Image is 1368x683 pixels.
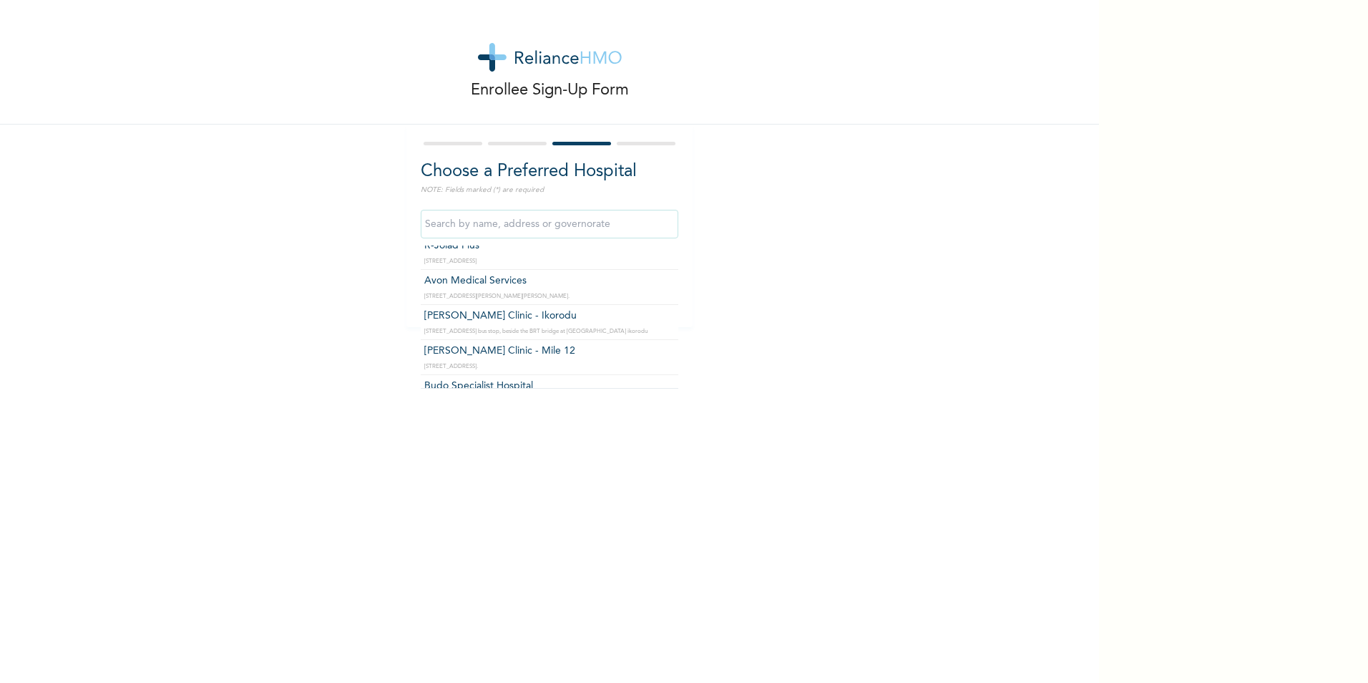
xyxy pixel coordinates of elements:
[424,327,675,336] p: [STREET_ADDRESS] bus stop, beside the BRT bridge at [GEOGRAPHIC_DATA] ikorodu
[424,309,675,324] p: [PERSON_NAME] Clinic - Ikorodu
[424,238,675,253] p: R-Jolad Plus
[424,344,675,359] p: [PERSON_NAME] Clinic - Mile 12
[478,43,622,72] img: logo
[471,79,629,102] p: Enrollee Sign-Up Form
[424,362,675,371] p: [STREET_ADDRESS].
[424,273,675,289] p: Avon Medical Services
[424,292,675,301] p: [STREET_ADDRESS][PERSON_NAME][PERSON_NAME].
[421,185,678,195] p: NOTE: Fields marked (*) are required
[421,159,678,185] h2: Choose a Preferred Hospital
[424,379,675,394] p: Budo Specialist Hospital
[424,257,675,266] p: [STREET_ADDRESS]
[421,210,678,238] input: Search by name, address or governorate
